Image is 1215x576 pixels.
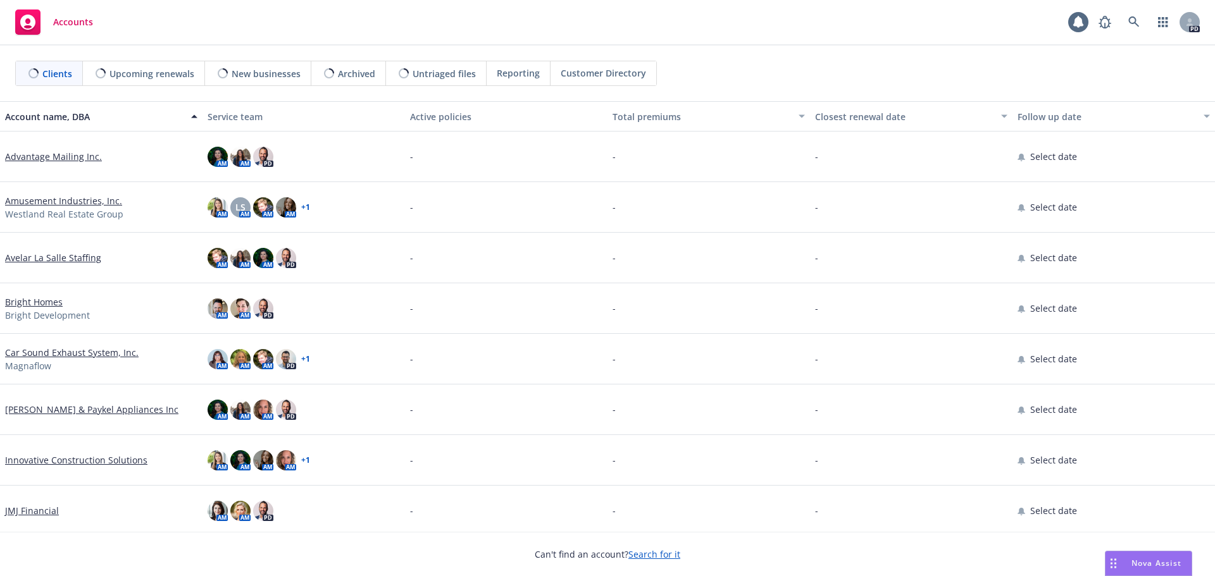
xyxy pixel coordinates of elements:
img: photo [230,450,251,470]
span: Select date [1030,302,1077,315]
img: photo [208,147,228,167]
span: New businesses [232,67,301,80]
span: Archived [338,67,375,80]
span: - [410,453,413,467]
button: Closest renewal date [810,101,1012,132]
img: photo [253,400,273,420]
span: Untriaged files [413,67,476,80]
span: Select date [1030,200,1077,214]
span: Magnaflow [5,359,51,372]
div: Total premiums [613,110,791,123]
img: photo [230,400,251,420]
span: - [613,302,616,315]
span: - [815,302,818,315]
span: - [613,403,616,416]
span: - [613,352,616,365]
img: photo [276,197,296,218]
a: Avelar La Salle Staffing [5,251,101,264]
div: Drag to move [1106,551,1121,575]
span: - [410,251,413,264]
a: [PERSON_NAME] & Paykel Appliances Inc [5,403,178,416]
button: Total premiums [607,101,810,132]
a: + 1 [301,204,310,211]
a: Car Sound Exhaust System, Inc. [5,346,139,359]
span: Reporting [497,66,540,80]
img: photo [208,501,228,521]
span: - [815,453,818,467]
span: - [815,403,818,416]
span: - [410,150,413,163]
img: photo [253,298,273,319]
img: photo [253,501,273,521]
img: photo [276,450,296,470]
span: Select date [1030,403,1077,416]
span: - [410,200,413,214]
a: Search for it [628,548,680,560]
a: Innovative Construction Solutions [5,453,147,467]
a: Accounts [10,4,98,40]
a: JMJ Financial [5,504,59,517]
span: Customer Directory [561,66,646,80]
button: Follow up date [1012,101,1215,132]
img: photo [276,349,296,369]
div: Active policies [410,110,602,123]
img: photo [253,248,273,268]
button: Active policies [405,101,607,132]
span: Bright Development [5,309,90,322]
img: photo [208,349,228,369]
span: Clients [42,67,72,80]
span: Westland Real Estate Group [5,207,123,221]
img: photo [208,450,228,470]
span: - [815,352,818,365]
span: - [613,453,616,467]
img: photo [230,248,251,268]
span: - [613,251,616,264]
span: - [815,200,818,214]
span: - [410,302,413,315]
span: - [613,200,616,214]
img: photo [208,298,228,319]
button: Service team [202,101,405,132]
span: Nova Assist [1131,558,1181,568]
span: Select date [1030,150,1077,163]
img: photo [230,501,251,521]
img: photo [208,248,228,268]
a: + 1 [301,355,310,363]
span: - [613,150,616,163]
a: Switch app [1150,9,1176,35]
div: Account name, DBA [5,110,184,123]
span: LS [235,200,246,214]
span: Can't find an account? [535,548,680,561]
span: Select date [1030,453,1077,467]
a: Advantage Mailing Inc. [5,150,102,163]
span: - [815,150,818,163]
span: - [410,403,413,416]
span: Select date [1030,504,1077,517]
img: photo [230,147,251,167]
span: - [410,504,413,517]
span: - [815,251,818,264]
a: Report a Bug [1092,9,1118,35]
img: photo [276,400,296,420]
img: photo [230,349,251,369]
span: Select date [1030,251,1077,264]
span: - [613,504,616,517]
img: photo [208,400,228,420]
span: Upcoming renewals [109,67,194,80]
span: - [815,504,818,517]
a: Amusement Industries, Inc. [5,194,122,207]
div: Follow up date [1018,110,1196,123]
span: Select date [1030,352,1077,365]
img: photo [253,349,273,369]
span: Accounts [53,17,93,27]
img: photo [208,197,228,218]
a: Bright Homes [5,295,63,309]
img: photo [253,197,273,218]
a: + 1 [301,457,310,464]
div: Closest renewal date [815,110,994,123]
img: photo [276,248,296,268]
img: photo [230,298,251,319]
img: photo [253,450,273,470]
img: photo [253,147,273,167]
button: Nova Assist [1105,551,1192,576]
